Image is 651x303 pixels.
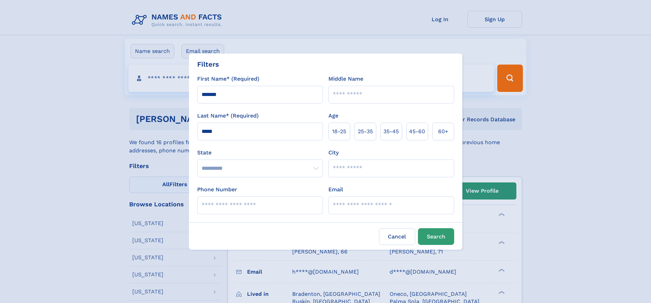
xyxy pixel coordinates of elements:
[197,112,259,120] label: Last Name* (Required)
[332,127,346,136] span: 18‑25
[197,75,259,83] label: First Name* (Required)
[438,127,448,136] span: 60+
[197,185,237,194] label: Phone Number
[328,112,338,120] label: Age
[328,149,339,157] label: City
[418,228,454,245] button: Search
[197,59,219,69] div: Filters
[328,185,343,194] label: Email
[383,127,399,136] span: 35‑45
[379,228,415,245] label: Cancel
[358,127,373,136] span: 25‑35
[197,149,323,157] label: State
[328,75,363,83] label: Middle Name
[409,127,425,136] span: 45‑60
